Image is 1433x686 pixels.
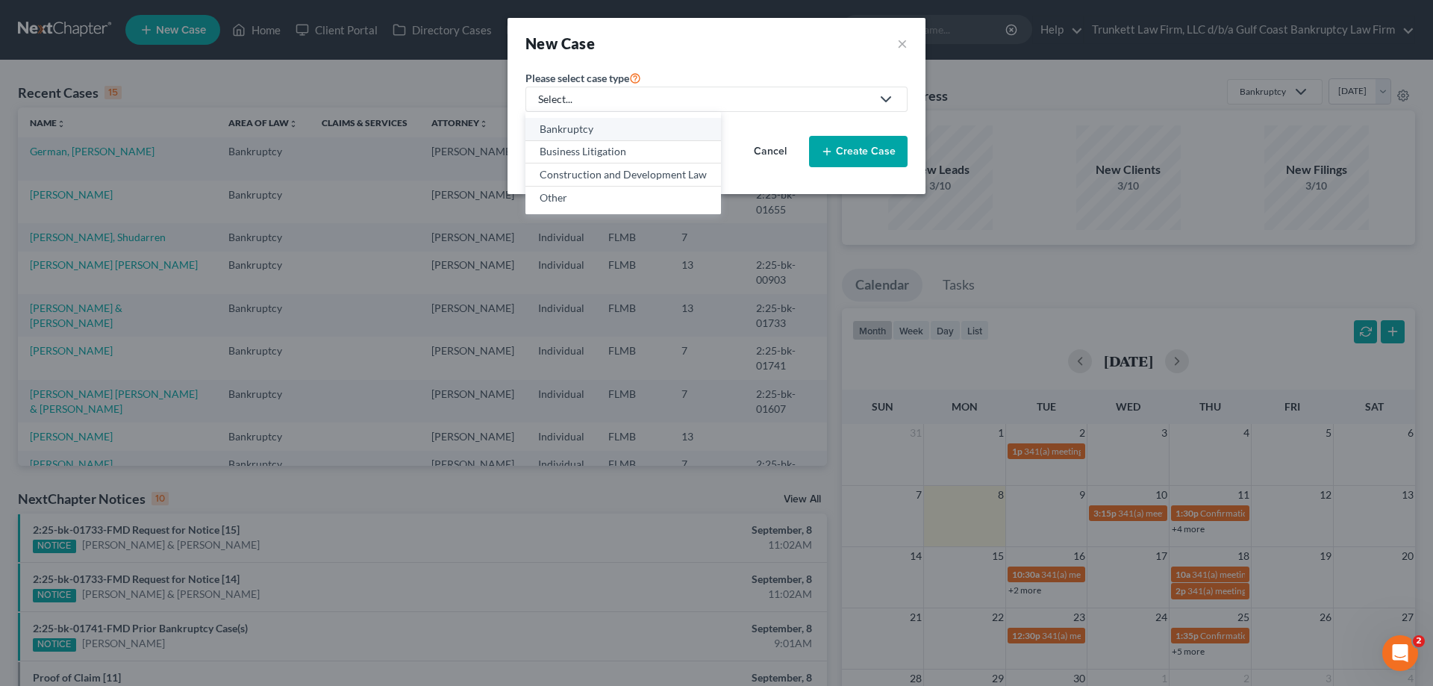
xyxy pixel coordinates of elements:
[525,163,721,187] a: Construction and Development Law
[737,137,803,166] button: Cancel
[525,141,721,164] a: Business Litigation
[1413,635,1425,647] span: 2
[897,33,908,54] button: ×
[540,122,707,137] div: Bankruptcy
[540,167,707,182] div: Construction and Development Law
[809,136,908,167] button: Create Case
[540,190,707,205] div: Other
[525,34,595,52] strong: New Case
[525,72,629,84] span: Please select case type
[1382,635,1418,671] iframe: Intercom live chat
[525,118,721,141] a: Bankruptcy
[538,92,871,107] div: Select...
[525,187,721,209] a: Other
[540,144,707,159] div: Business Litigation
